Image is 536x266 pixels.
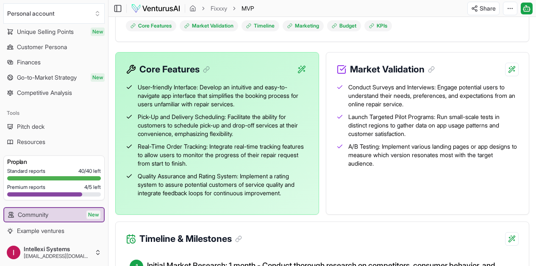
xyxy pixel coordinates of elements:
h3: Market Validation [350,63,435,76]
a: Budget [327,20,361,31]
a: Core Features [126,20,176,31]
div: Tools [3,106,105,120]
span: Finances [17,58,41,66]
h3: Timeline & Milestones [139,232,242,246]
span: [EMAIL_ADDRESS][DOMAIN_NAME] [24,253,91,260]
a: Example ventures [3,224,105,238]
span: Pitch deck [17,122,44,131]
span: Customer Persona [17,43,67,51]
img: logo [131,3,181,14]
span: New [91,28,105,36]
a: Pitch deck [3,120,105,133]
span: Quality Assurance and Rating System: Implement a rating system to assure potential customers of s... [138,172,308,197]
button: Share [467,2,500,15]
span: Pick-Up and Delivery Scheduling: Facilitate the ability for customers to schedule pick-up and dro... [138,113,308,138]
span: Share [480,4,496,13]
a: Resources [3,135,105,149]
h3: Pro plan [7,158,101,166]
button: Select an organization [3,3,105,24]
span: Launch Targeted Pilot Programs: Run small-scale tests in distinct regions to gather data on app u... [348,113,519,138]
button: Intellexi Systems[EMAIL_ADDRESS][DOMAIN_NAME] [3,242,105,263]
span: Go-to-Market Strategy [17,73,77,82]
span: Real-Time Order Tracking: Integrate real-time tracking features to allow users to monitor the pro... [138,142,308,168]
a: Unique Selling PointsNew [3,25,105,39]
a: Customer Persona [3,40,105,54]
a: Marketing [283,20,324,31]
span: New [91,73,105,82]
a: Finances [3,55,105,69]
span: Premium reports [7,184,45,191]
span: Competitive Analysis [17,89,72,97]
nav: breadcrumb [189,4,254,13]
a: CommunityNew [4,208,104,222]
img: ACg8ocLcTlt7AJogminYoGvKbwqjFcN1CL-1dgZtv9r4BNzlWCvEcA=s96-c [7,246,20,259]
span: MVP [242,4,254,13]
span: Unique Selling Points [17,28,74,36]
a: Market Validation [180,20,238,31]
span: Resources [17,138,45,146]
span: Community [18,211,48,219]
span: Conduct Surveys and Interviews: Engage potential users to understand their needs, preferences, an... [348,83,519,108]
a: Timeline [242,20,279,31]
span: New [86,211,100,219]
a: Go-to-Market StrategyNew [3,71,105,84]
span: Standard reports [7,168,45,175]
span: 4 / 5 left [84,184,101,191]
h3: Core Features [139,63,210,76]
span: Intellexi Systems [24,245,91,253]
span: User-friendly Interface: Develop an intuitive and easy-to-navigate app interface that simplifies ... [138,83,308,108]
span: Example ventures [17,227,64,235]
a: Competitive Analysis [3,86,105,100]
span: A/B Testing: Implement various landing pages or app designs to measure which version resonates mo... [348,142,519,168]
a: Fixxxy [211,4,227,13]
a: KPIs [364,20,392,31]
span: 40 / 40 left [78,168,101,175]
